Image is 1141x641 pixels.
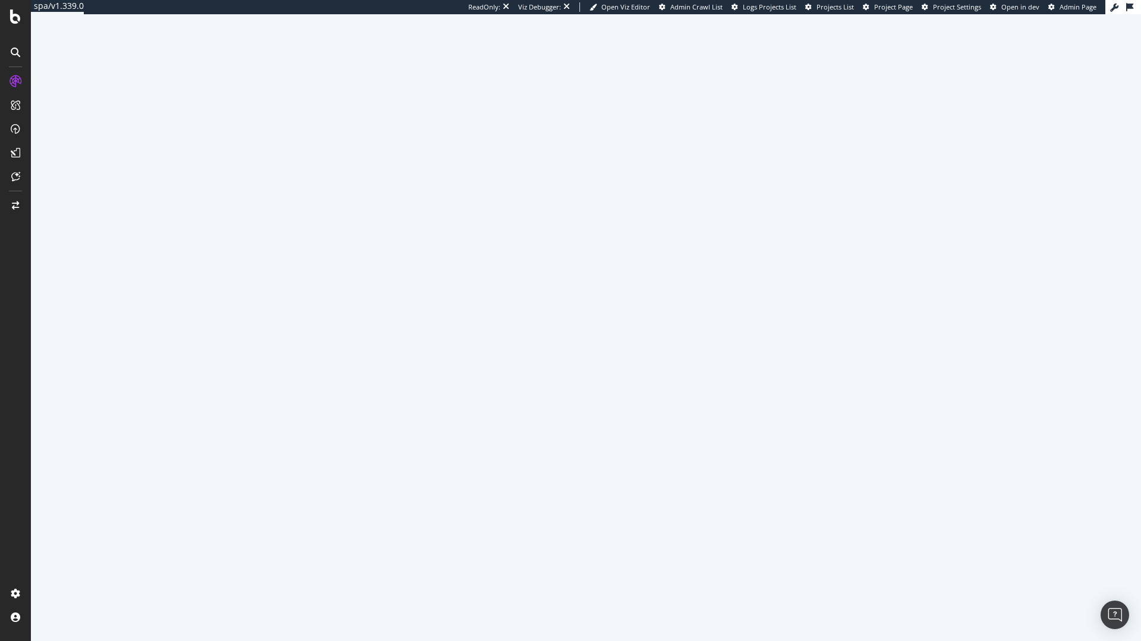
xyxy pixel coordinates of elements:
[933,2,981,11] span: Project Settings
[590,2,650,12] a: Open Viz Editor
[659,2,723,12] a: Admin Crawl List
[743,2,796,11] span: Logs Projects List
[518,2,561,12] div: Viz Debugger:
[1001,2,1039,11] span: Open in dev
[468,2,500,12] div: ReadOnly:
[922,2,981,12] a: Project Settings
[1060,2,1096,11] span: Admin Page
[1048,2,1096,12] a: Admin Page
[874,2,913,11] span: Project Page
[732,2,796,12] a: Logs Projects List
[1101,601,1129,629] div: Open Intercom Messenger
[990,2,1039,12] a: Open in dev
[601,2,650,11] span: Open Viz Editor
[817,2,854,11] span: Projects List
[863,2,913,12] a: Project Page
[805,2,854,12] a: Projects List
[670,2,723,11] span: Admin Crawl List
